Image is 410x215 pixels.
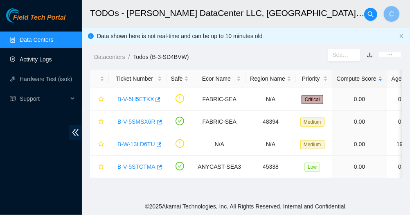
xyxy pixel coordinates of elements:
[10,96,16,102] span: read
[399,34,404,38] span: close
[6,15,65,25] a: Akamai TechnologiesField Tech Portal
[300,140,324,149] span: Medium
[302,95,323,104] span: Critical
[98,96,104,103] span: star
[20,36,53,43] a: Data Centers
[246,88,296,111] td: N/A
[95,93,104,106] button: star
[246,133,296,156] td: N/A
[117,96,154,102] a: B-V-5H5ETKX
[365,11,377,18] span: search
[193,111,246,133] td: FABRIC-SEA
[133,54,189,60] a: Todos (B-3-SD4BVW)
[176,139,184,148] span: exclamation-circle
[98,119,104,125] span: star
[300,118,324,127] span: Medium
[246,111,296,133] td: 48394
[364,8,377,21] button: search
[367,52,373,58] a: download
[98,164,104,170] span: star
[176,162,184,170] span: check-circle
[6,8,41,23] img: Akamai Technologies
[332,156,387,178] td: 0.00
[399,34,404,39] button: close
[98,141,104,148] span: star
[246,156,296,178] td: 45338
[20,56,52,63] a: Activity Logs
[117,118,155,125] a: B-V-5SMSX6R
[193,156,246,178] td: ANYCAST-SEA3
[95,160,104,173] button: star
[361,48,379,61] button: download
[20,76,72,82] a: Hardware Test (isok)
[383,6,400,22] button: C
[332,111,387,133] td: 0.00
[332,133,387,156] td: 0.00
[95,115,104,128] button: star
[117,141,155,147] a: B-W-13LD6TU
[304,163,320,172] span: Low
[332,88,387,111] td: 0.00
[389,9,394,19] span: C
[193,88,246,111] td: FABRIC-SEA
[69,125,82,140] span: double-left
[117,163,155,170] a: B-V-5STCTMA
[333,50,349,59] input: Search
[128,54,130,60] span: /
[20,91,68,107] span: Support
[95,138,104,151] button: star
[82,198,410,215] footer: © 2025 Akamai Technologies, Inc. All Rights Reserved. Internal and Confidential.
[176,117,184,125] span: check-circle
[13,14,65,22] span: Field Tech Portal
[387,52,393,58] span: ellipsis
[193,133,246,156] td: N/A
[94,54,125,60] a: Datacenters
[176,94,184,103] span: exclamation-circle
